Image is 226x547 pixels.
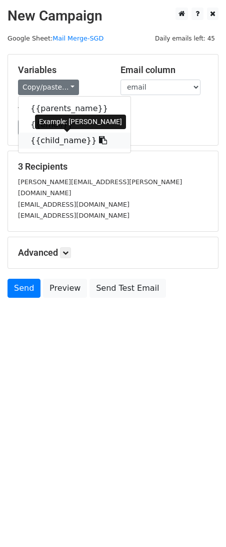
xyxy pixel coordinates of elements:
small: [EMAIL_ADDRESS][DOMAIN_NAME] [18,201,129,208]
a: Preview [43,279,87,298]
small: Google Sheet: [7,35,103,42]
a: Mail Merge-SGD [52,35,103,42]
a: {{parents_name}} [18,101,130,117]
h2: New Campaign [7,8,218,25]
small: [EMAIL_ADDRESS][DOMAIN_NAME] [18,212,129,219]
small: [PERSON_NAME][EMAIL_ADDRESS][PERSON_NAME][DOMAIN_NAME] [18,178,182,197]
a: Copy/paste... [18,80,79,95]
h5: Email column [120,65,208,76]
div: Example: [PERSON_NAME] [35,115,126,129]
h5: Advanced [18,247,208,258]
a: {{email}} [18,117,130,133]
a: Send [7,279,40,298]
a: Send Test Email [89,279,165,298]
span: Daily emails left: 45 [151,33,218,44]
h5: Variables [18,65,105,76]
a: {{child_name}} [18,133,130,149]
h5: 3 Recipients [18,161,208,172]
iframe: Chat Widget [176,499,226,547]
a: Daily emails left: 45 [151,35,218,42]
